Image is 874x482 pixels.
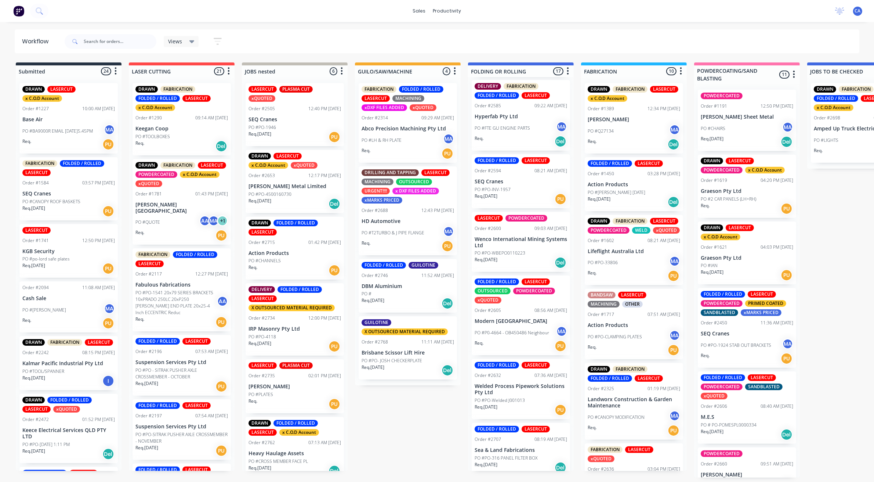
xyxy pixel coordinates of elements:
[588,95,627,102] div: x C.O.D Account
[613,218,648,224] div: FABRICATION
[362,115,388,121] div: Order #2314
[588,160,632,167] div: FOLDED / ROLLED
[410,104,436,111] div: xQUOTED
[556,121,567,132] div: MA
[814,147,823,154] p: Req.
[362,126,454,132] p: Abco Precision Machining Pty Ltd
[701,291,745,298] div: FOLDED / ROLLED
[588,227,630,234] div: POWDERCOATED
[622,301,643,307] div: OTHER
[362,272,388,279] div: Order #2746
[249,95,275,102] div: xQUOTED
[475,278,519,285] div: FOLDED / ROLLED
[249,239,275,246] div: Order #2715
[362,104,407,111] div: xDXF FILES ADDED
[22,237,49,244] div: Order #1741
[555,136,566,147] div: Del
[19,336,118,390] div: DRAWNFABRICATIONLASERCUTOrder #224208:15 PM [DATE]Kalmar Pacific Industrial Pty LtdPO #TOOL/SPANN...
[249,250,341,256] p: Action Products
[475,157,519,164] div: FOLDED / ROLLED
[701,224,723,231] div: DRAWN
[104,303,115,314] div: MA
[618,292,646,298] div: LASERCUT
[249,286,275,293] div: DELIVERY
[249,116,341,123] p: SEQ Cranes
[329,265,340,276] div: PU
[588,259,618,266] p: PO #PO-33806
[135,140,144,147] p: Req.
[359,259,457,313] div: FOLDED / ROLLEDGUILOTINEOrder #274611:52 AM [DATE]DBM AluminiumPO #Req.[DATE]Del
[814,115,840,121] div: Order #2698
[362,137,402,144] p: PO #LH & RH PLATE
[102,317,114,329] div: PU
[534,168,567,174] div: 08:21 AM [DATE]
[22,262,45,269] p: Req. [DATE]
[362,297,384,304] p: Req. [DATE]
[133,248,231,331] div: FABRICATIONFOLDED / ROLLEDLASERCUTOrder #211712:27 PM [DATE]Fabulous FabricationsPO #PO-1541 20x7...
[585,83,683,154] div: DRAWNFABRICATIONLASERCUTx C.O.D AccountOrder #138912:34 PM [DATE][PERSON_NAME]PO #Q27134MAReq.Del
[362,283,454,289] p: DBM Aluminium
[650,86,678,93] div: LASERCUT
[653,227,680,234] div: xQUOTED
[249,162,288,169] div: x C.O.D Account
[555,193,566,205] div: PU
[102,139,114,150] div: PU
[588,237,614,244] div: Order #1602
[668,139,679,150] div: Del
[22,205,45,212] p: Req. [DATE]
[22,160,57,167] div: FABRICATION
[534,307,567,314] div: 08:56 AM [DATE]
[701,244,727,251] div: Order #1621
[399,86,443,93] div: FOLDED / ROLLED
[135,95,180,102] div: FOLDED / ROLLED
[443,226,454,237] div: MA
[814,95,858,102] div: FOLDED / ROLLED
[814,104,853,111] div: x C.O.D Account
[472,80,570,151] div: DELIVERYFABRICATIONFOLDED / ROLLEDLASERCUTOrder #258509:22 AM [DATE]Hyperfab Pty LtdPO #FTE GU EN...
[135,282,228,288] p: Fabulous Fabrications
[22,295,115,302] p: Cash Sale
[133,83,231,155] div: DRAWNFABRICATIONFOLDED / ROLLEDLASERCUTx C.O.D AccountOrder #129009:14 AM [DATE]Keegan CoopPO #TO...
[278,286,322,293] div: FOLDED / ROLLED
[22,116,115,123] p: Base Air
[555,257,566,269] div: Del
[475,92,519,99] div: FOLDED / ROLLED
[359,166,457,255] div: DRILLING AND TAPPINGLASERCUTMACHININGOUTSOURCEDURGENT!!!!x DXF FILES ADDEDxMARKS PRICEDOrder #268...
[160,162,195,169] div: FABRICATION
[475,83,501,90] div: DELIVERY
[701,331,793,337] p: SEQ Cranes
[362,319,391,326] div: GUILOTINE
[22,284,49,291] div: Order #2094
[22,95,62,102] div: x C.O.D Account
[814,137,838,144] p: PO #LIGHTS
[22,86,45,93] div: DRAWN
[362,230,424,236] p: PO #T2TURBO & J PIPE FLANGE
[246,283,344,356] div: DELIVERYFOLDED / ROLLEDLASERCUTX OUTSOURCED MATERIAL REQUIREDOrder #273412:00 PM [DATE]IRP Masonr...
[362,95,390,102] div: LASERCUT
[135,104,175,111] div: x C.O.D Account
[135,115,162,121] div: Order #1290
[135,171,177,178] div: POWDERCOATED
[135,191,162,197] div: Order #1781
[249,334,276,340] p: PO #PO-4118
[22,248,115,255] p: KGB Security
[273,153,302,159] div: LASERCUT
[362,188,390,194] div: URGENT!!!!
[475,215,503,222] div: LASERCUT
[668,196,679,208] div: Del
[359,83,457,163] div: FABRICATIONFOLDED / ROLLEDLASERCUTMACHININGxDXF FILES ADDEDxQUOTEDOrder #231409:29 AM [DATE]Abco ...
[133,159,231,245] div: DRAWNFABRICATIONLASERCUTPOWDERCOATEDx C.O.D AccountxQUOTEDOrder #178101:43 PM [DATE][PERSON_NAME]...
[22,317,31,324] p: Req.
[522,278,550,285] div: LASERCUT
[160,86,195,93] div: FABRICATION
[588,116,680,123] p: [PERSON_NAME]
[701,114,793,120] p: [PERSON_NAME] Sheet Metal
[359,316,457,380] div: GUILOTINEX OUTSOURCED MATERIAL REQUIREDOrder #276811:11 AM [DATE]Brisbane Scissor Lift HirePO #PO...
[475,256,497,263] p: Req. [DATE]
[308,239,341,246] div: 01:42 PM [DATE]
[748,291,776,298] div: LASERCUT
[22,307,66,313] p: PO #[PERSON_NAME]
[249,131,271,137] p: Req. [DATE]
[102,263,114,274] div: PU
[442,298,453,309] div: Del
